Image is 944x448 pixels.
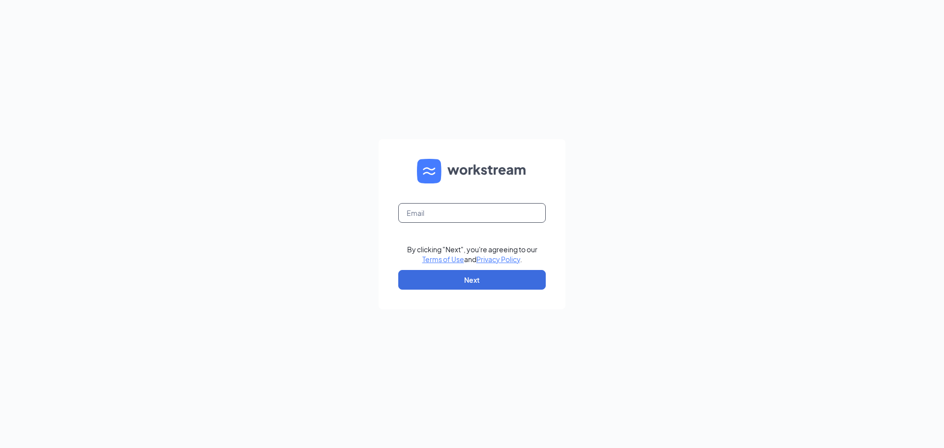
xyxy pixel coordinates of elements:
[476,255,520,264] a: Privacy Policy
[422,255,464,264] a: Terms of Use
[398,270,546,290] button: Next
[417,159,527,183] img: WS logo and Workstream text
[398,203,546,223] input: Email
[407,244,537,264] div: By clicking "Next", you're agreeing to our and .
